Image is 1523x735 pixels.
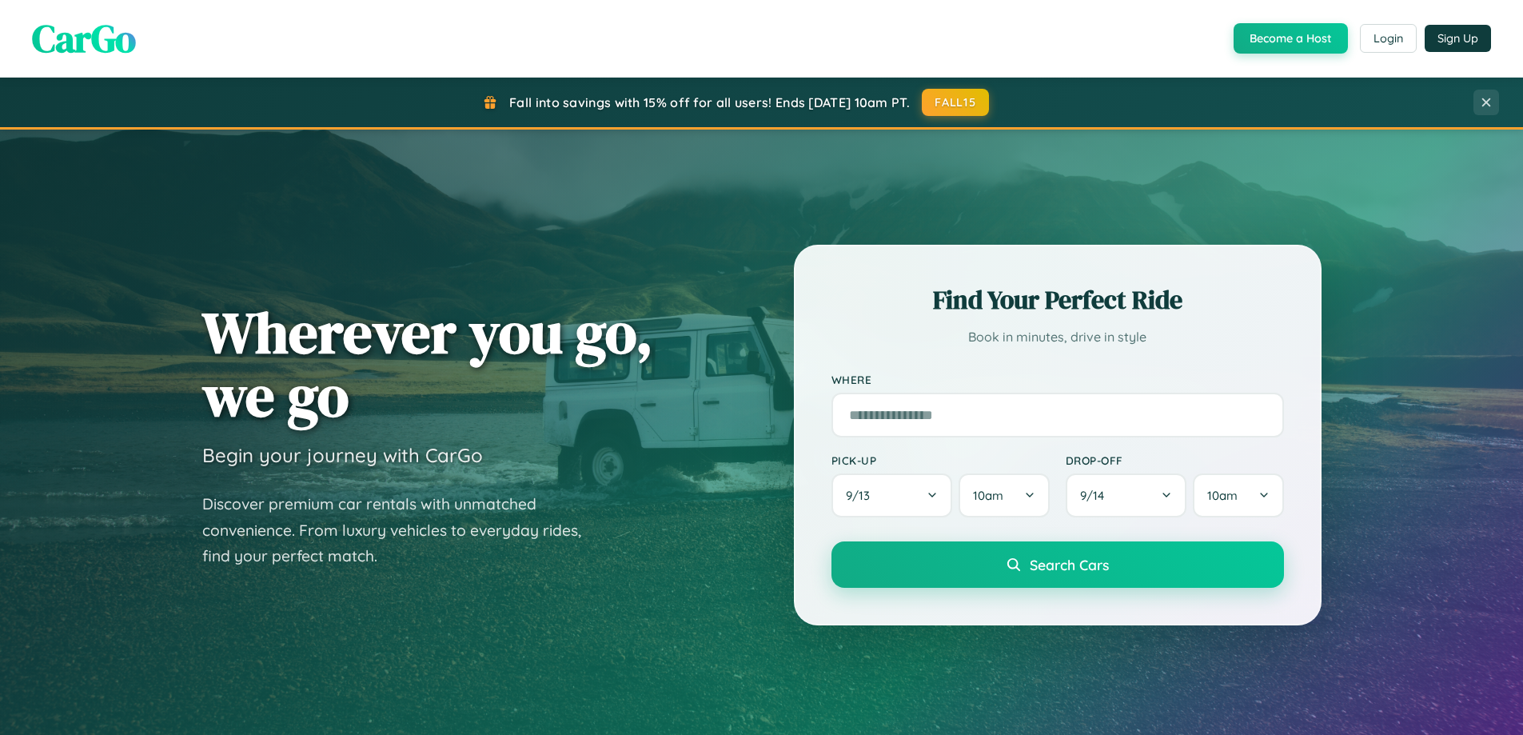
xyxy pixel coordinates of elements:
[202,491,602,569] p: Discover premium car rentals with unmatched convenience. From luxury vehicles to everyday rides, ...
[1425,25,1491,52] button: Sign Up
[1193,473,1283,517] button: 10am
[831,326,1284,349] p: Book in minutes, drive in style
[1080,488,1112,503] span: 9 / 14
[1207,488,1238,503] span: 10am
[959,473,1049,517] button: 10am
[846,488,878,503] span: 9 / 13
[973,488,1003,503] span: 10am
[509,94,910,110] span: Fall into savings with 15% off for all users! Ends [DATE] 10am PT.
[922,89,989,116] button: FALL15
[32,12,136,65] span: CarGo
[1030,556,1109,573] span: Search Cars
[831,373,1284,386] label: Where
[202,443,483,467] h3: Begin your journey with CarGo
[202,301,653,427] h1: Wherever you go, we go
[1066,453,1284,467] label: Drop-off
[1066,473,1187,517] button: 9/14
[831,282,1284,318] h2: Find Your Perfect Ride
[831,453,1050,467] label: Pick-up
[1234,23,1348,54] button: Become a Host
[1360,24,1417,53] button: Login
[831,473,953,517] button: 9/13
[831,541,1284,588] button: Search Cars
